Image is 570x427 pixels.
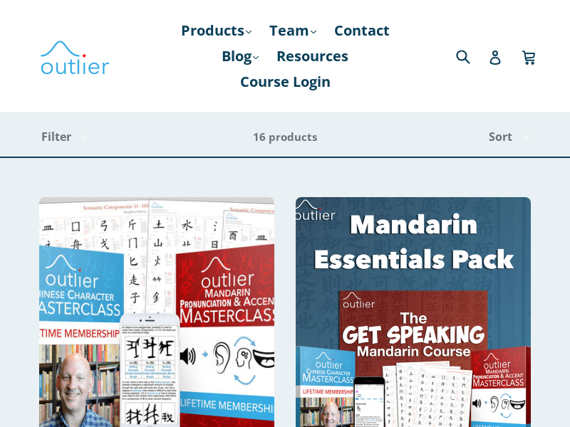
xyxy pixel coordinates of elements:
[174,18,259,43] a: Products
[39,36,110,77] img: Outlier Linguistics
[327,18,397,43] a: Contact
[262,18,323,43] a: Team
[233,69,338,95] a: Course Login
[214,43,266,69] a: Blog
[452,41,492,70] input: Search
[253,130,317,144] span: 16 products
[269,43,356,69] a: Resources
